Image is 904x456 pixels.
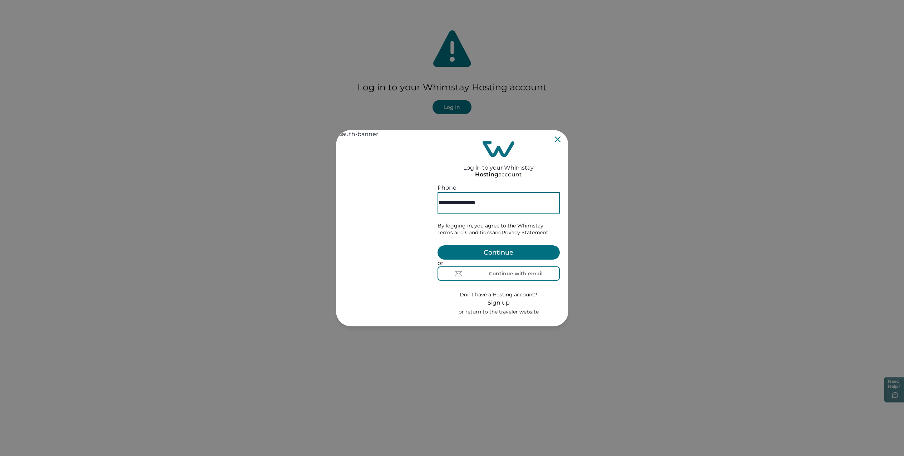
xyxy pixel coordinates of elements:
[438,245,560,260] button: Continue
[438,229,492,236] a: Terms and Conditions
[555,136,560,142] button: Close
[489,271,543,276] div: Continue with email
[438,266,560,281] button: Continue with email
[502,229,549,236] a: Privacy Statement.
[459,309,539,316] p: or
[475,171,522,178] p: account
[438,260,560,267] p: or
[483,141,515,157] img: login-logo
[475,171,498,178] p: Hosting
[336,130,429,326] img: auth-banner
[463,157,534,171] h2: Log in to your Whimstay
[488,299,510,306] span: Sign up
[438,184,560,192] div: Phone
[465,309,539,315] a: return to the traveler website
[459,291,539,299] p: Don’t have a Hosting account?
[438,222,560,236] p: By logging in, you agree to the Whimstay and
